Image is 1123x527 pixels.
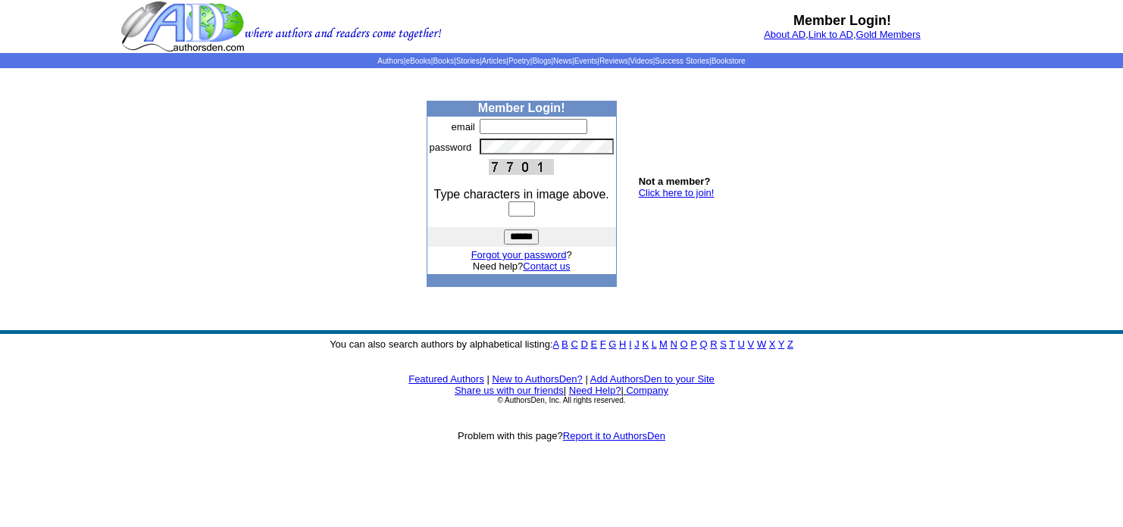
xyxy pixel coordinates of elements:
a: B [561,338,568,350]
a: Company [626,385,668,396]
a: Authors [377,57,403,65]
a: K [642,338,649,350]
a: Forgot your password [471,249,567,260]
a: A [553,338,559,350]
a: V [748,338,755,350]
a: G [608,338,616,350]
a: Click here to join! [639,187,715,198]
a: J [634,338,640,350]
a: I [629,338,632,350]
a: Success Stories [655,57,709,65]
a: Poetry [508,57,530,65]
a: Z [787,338,793,350]
a: Add AuthorsDen to your Site [590,373,715,385]
a: Need Help? [569,385,621,396]
a: Q [699,338,707,350]
a: Events [574,57,598,65]
font: | [564,385,566,396]
a: Reviews [599,57,628,65]
font: You can also search authors by alphabetical listing: [330,338,793,350]
a: Contact us [523,260,570,272]
b: Member Login! [478,101,565,114]
a: Gold Members [856,29,921,40]
a: X [769,338,776,350]
a: Books [433,57,454,65]
a: Bookstore [712,57,746,65]
a: eBooks [405,57,430,65]
a: News [553,57,572,65]
font: Problem with this page? [458,430,665,441]
a: L [652,338,657,350]
a: C [571,338,577,350]
a: Stories [456,57,480,65]
a: T [729,338,735,350]
a: O [680,338,688,350]
a: New to AuthorsDen? [493,373,583,385]
font: Need help? [473,260,571,272]
a: R [710,338,717,350]
a: About AD [764,29,805,40]
a: H [619,338,626,350]
font: email [452,121,475,133]
a: Blogs [532,57,551,65]
font: | [585,373,587,385]
a: D [580,338,587,350]
a: Videos [630,57,652,65]
a: Share us with our friends [455,385,564,396]
img: This Is CAPTCHA Image [489,159,554,175]
font: password [430,142,472,153]
font: © AuthorsDen, Inc. All rights reserved. [497,396,625,404]
font: , , [764,29,921,40]
a: U [738,338,745,350]
a: Link to AD [809,29,853,40]
a: M [659,338,668,350]
font: | [487,373,490,385]
a: Y [778,338,784,350]
font: ? [471,249,572,260]
a: E [590,338,597,350]
a: S [720,338,727,350]
a: Articles [482,57,507,65]
font: Type characters in image above. [434,188,609,201]
font: | [621,385,668,396]
a: P [690,338,696,350]
a: N [671,338,677,350]
a: W [757,338,766,350]
a: Featured Authors [408,373,484,385]
a: F [600,338,606,350]
b: Not a member? [639,176,711,187]
b: Member Login! [793,13,891,28]
span: | | | | | | | | | | | | [377,57,745,65]
a: Report it to AuthorsDen [563,430,665,441]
